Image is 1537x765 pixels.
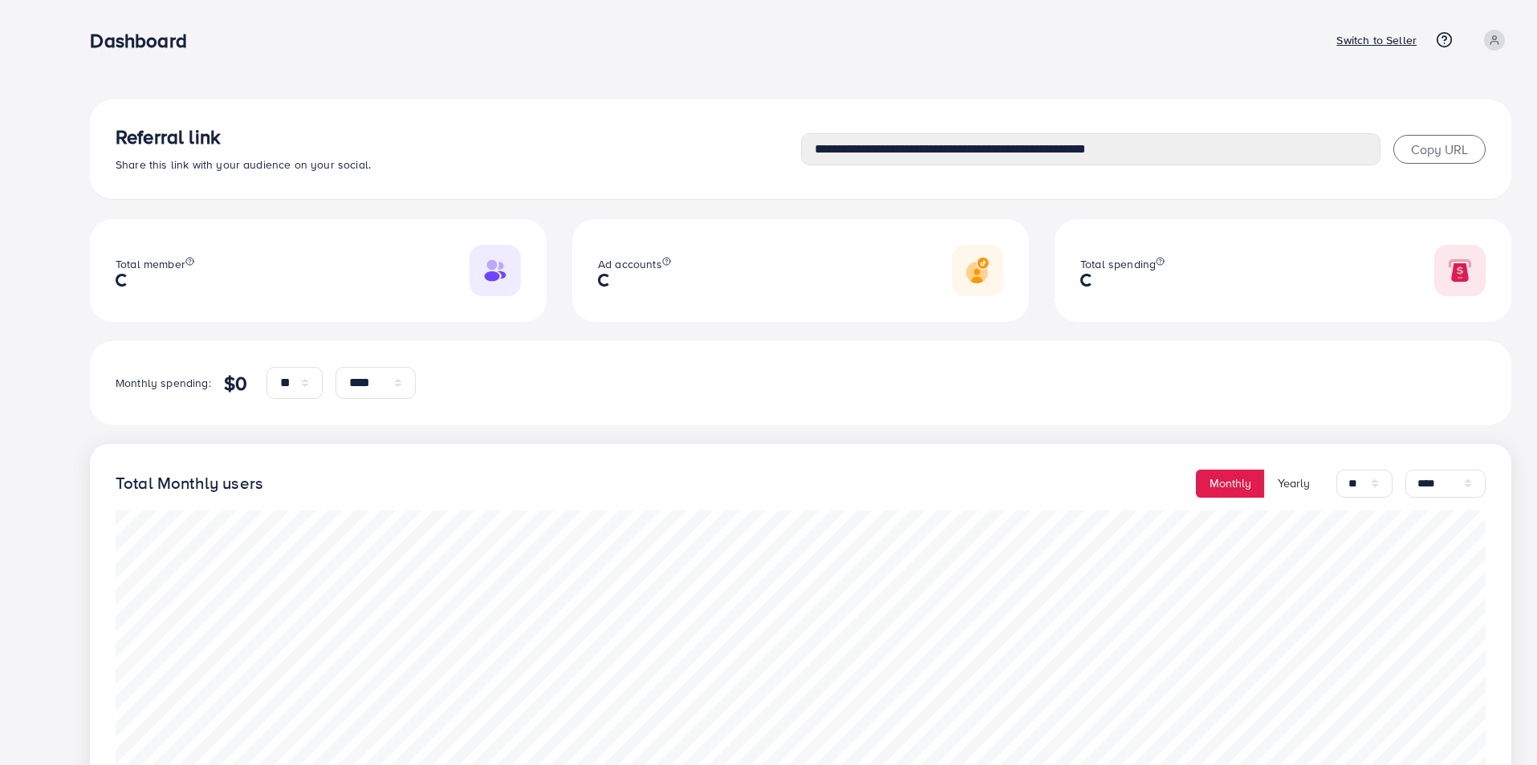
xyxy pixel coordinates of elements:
[116,157,371,173] span: Share this link with your audience on your social.
[1434,245,1486,296] img: Responsive image
[224,372,247,395] h4: $0
[116,125,801,149] h3: Referral link
[116,256,185,272] span: Total member
[1411,140,1468,158] span: Copy URL
[598,256,662,272] span: Ad accounts
[470,245,521,296] img: Responsive image
[952,245,1003,296] img: Responsive image
[116,373,211,393] p: Monthly spending:
[1393,135,1486,164] button: Copy URL
[1264,470,1324,498] button: Yearly
[1080,256,1156,272] span: Total spending
[1336,31,1417,50] p: Switch to Seller
[116,474,263,494] h4: Total Monthly users
[1196,470,1265,498] button: Monthly
[90,29,199,52] h3: Dashboard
